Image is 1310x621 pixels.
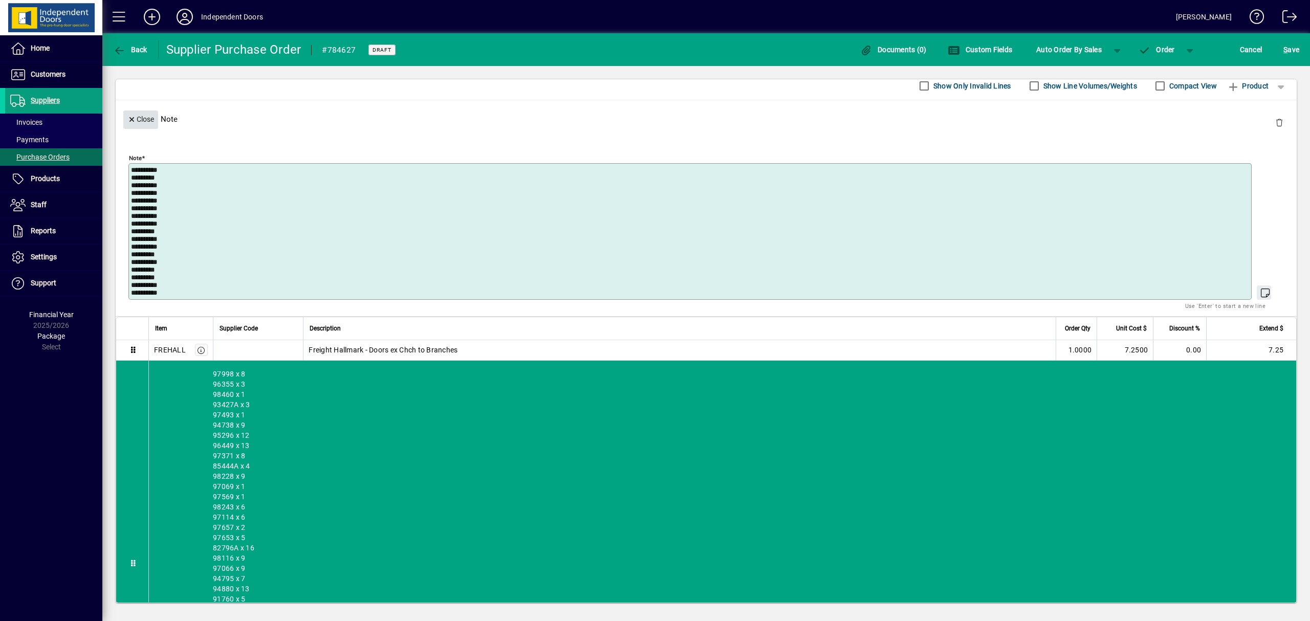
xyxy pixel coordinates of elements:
span: Purchase Orders [10,153,70,161]
div: Independent Doors [201,9,263,25]
button: Documents (0) [858,40,929,59]
button: Cancel [1237,40,1265,59]
span: Suppliers [31,96,60,104]
a: Logout [1275,2,1297,35]
span: Unit Cost $ [1116,323,1147,334]
div: FREHALL [154,345,186,355]
button: Auto Order By Sales [1031,40,1107,59]
td: 7.2500 [1097,340,1153,361]
a: Home [5,36,102,61]
button: Profile [168,8,201,26]
span: Cancel [1240,41,1262,58]
span: Customers [31,70,65,78]
app-page-header-button: Close [121,114,161,123]
span: Order Qty [1065,323,1090,334]
a: Payments [5,131,102,148]
span: Discount % [1169,323,1200,334]
td: 0.00 [1153,340,1206,361]
div: Note [116,100,1297,138]
a: Products [5,166,102,192]
a: Settings [5,245,102,270]
button: Order [1133,40,1180,59]
span: Product [1227,78,1269,94]
span: Reports [31,227,56,235]
a: Knowledge Base [1242,2,1264,35]
span: Close [127,111,154,128]
button: Delete [1267,110,1292,135]
span: Staff [31,201,47,209]
span: Order [1139,46,1175,54]
a: Customers [5,62,102,87]
td: 7.25 [1206,340,1296,361]
span: Invoices [10,118,42,126]
button: Custom Fields [945,40,1015,59]
span: S [1283,46,1287,54]
button: Close [123,110,158,129]
span: Auto Order By Sales [1036,41,1102,58]
div: Supplier Purchase Order [166,41,301,58]
a: Invoices [5,114,102,131]
span: Back [113,46,147,54]
button: Product [1222,77,1274,95]
span: Item [155,323,167,334]
a: Support [5,271,102,296]
td: 1.0000 [1056,340,1097,361]
span: ave [1283,41,1299,58]
span: Description [310,323,341,334]
button: Back [111,40,150,59]
span: Support [31,279,56,287]
mat-hint: Use 'Enter' to start a new line [1185,300,1265,312]
label: Show Only Invalid Lines [931,81,1011,91]
span: Supplier Code [220,323,258,334]
button: Add [136,8,168,26]
a: Reports [5,218,102,244]
span: Products [31,174,60,183]
app-page-header-button: Back [102,40,159,59]
span: Settings [31,253,57,261]
a: Purchase Orders [5,148,102,166]
div: #784627 [322,42,356,58]
div: [PERSON_NAME] [1176,9,1232,25]
span: Draft [373,47,391,53]
span: Extend $ [1259,323,1283,334]
span: Home [31,44,50,52]
span: Documents (0) [860,46,927,54]
label: Compact View [1167,81,1217,91]
span: Freight Hallmark - Doors ex Chch to Branches [309,345,457,355]
button: Save [1281,40,1302,59]
label: Show Line Volumes/Weights [1041,81,1137,91]
a: Staff [5,192,102,218]
mat-label: Note [129,154,142,161]
span: Package [37,332,65,340]
app-page-header-button: Delete [1267,118,1292,127]
span: Financial Year [29,310,74,319]
span: Custom Fields [948,46,1012,54]
span: Payments [10,136,49,144]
